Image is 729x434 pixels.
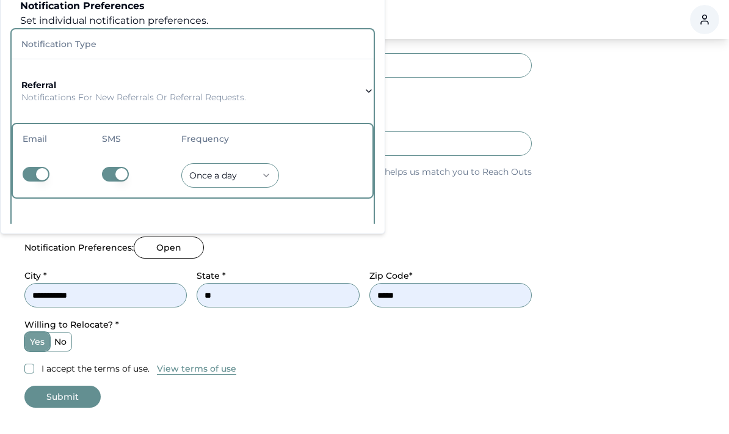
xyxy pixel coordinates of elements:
label: I accept the terms of use. [42,362,150,375]
button: Open [134,237,204,259]
button: Submit [24,386,101,408]
p: Set individual notification preferences. [20,13,375,28]
label: yes [25,333,49,351]
th: Notification Type [12,29,374,59]
a: View terms of use [157,361,236,376]
strong: referral [21,79,56,90]
th: Frequency [172,124,372,153]
p: Notifications for new referrals or referral requests. [21,91,246,103]
div: referralNotifications for new referrals or referral requests. [12,123,374,208]
button: appointmentNotifications from new or existing appointments. [12,208,374,272]
label: Willing to Relocate? * [24,319,119,330]
label: Notification Preferences: [24,243,134,252]
label: Zip Code* [369,270,413,281]
button: View terms of use [157,362,236,375]
button: referralNotifications for new referrals or referral requests. [12,59,374,123]
th: Email [13,124,92,153]
label: no [49,333,71,351]
th: SMS [92,124,172,153]
label: State * [197,270,226,281]
label: City * [24,270,47,281]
